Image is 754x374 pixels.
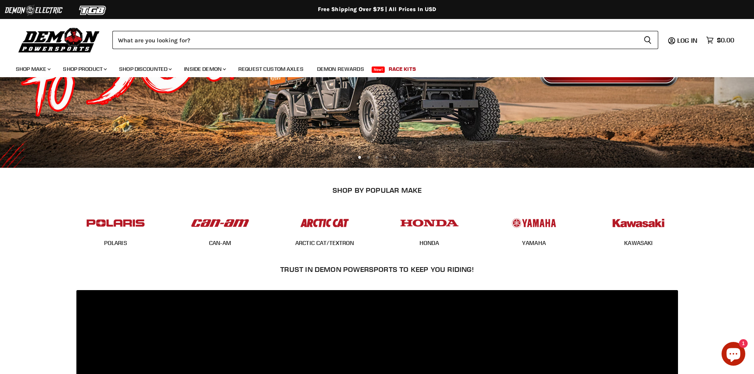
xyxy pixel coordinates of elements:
img: POPULAR_MAKE_logo_6_76e8c46f-2d1e-4ecc-b320-194822857d41.jpg [608,211,669,235]
li: Page dot 3 [376,156,378,159]
img: Demon Electric Logo 2 [4,3,63,18]
a: Race Kits [383,61,422,77]
a: Shop Make [10,61,55,77]
a: POLARIS [104,239,127,247]
span: New! [372,66,385,73]
a: $0.00 [702,34,738,46]
a: Shop Discounted [113,61,177,77]
li: Page dot 2 [367,156,370,159]
ul: Main menu [10,58,732,77]
img: POPULAR_MAKE_logo_1_adc20308-ab24-48c4-9fac-e3c1a623d575.jpg [189,211,251,235]
a: CAN-AM [209,239,232,247]
img: POPULAR_MAKE_logo_2_dba48cf1-af45-46d4-8f73-953a0f002620.jpg [85,211,146,235]
a: HONDA [420,239,439,247]
a: Log in [674,37,702,44]
a: KAWASAKI [624,239,653,247]
a: YAMAHA [522,239,546,247]
a: Shop Product [57,61,112,77]
a: Demon Rewards [311,61,370,77]
a: ARCTIC CAT/TEXTRON [295,239,354,247]
img: POPULAR_MAKE_logo_5_20258e7f-293c-4aac-afa8-159eaa299126.jpg [503,211,565,235]
a: Request Custom Axles [232,61,310,77]
li: Page dot 4 [384,156,387,159]
span: $0.00 [717,36,734,44]
form: Product [112,31,658,49]
inbox-online-store-chat: Shopify online store chat [719,342,748,368]
div: Free Shipping Over $75 | All Prices In USD [61,6,694,13]
input: Search [112,31,637,49]
a: Inside Demon [178,61,231,77]
li: Page dot 1 [358,156,361,159]
img: Demon Powersports [16,26,103,54]
span: Log in [677,36,697,44]
button: Search [637,31,658,49]
img: POPULAR_MAKE_logo_3_027535af-6171-4c5e-a9bc-f0eccd05c5d6.jpg [294,211,355,235]
img: POPULAR_MAKE_logo_4_4923a504-4bac-4306-a1be-165a52280178.jpg [399,211,460,235]
h2: Trust In Demon Powersports To Keep You Riding! [79,265,675,273]
li: Page dot 5 [393,156,396,159]
h2: SHOP BY POPULAR MAKE [70,186,684,194]
img: TGB Logo 2 [63,3,123,18]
